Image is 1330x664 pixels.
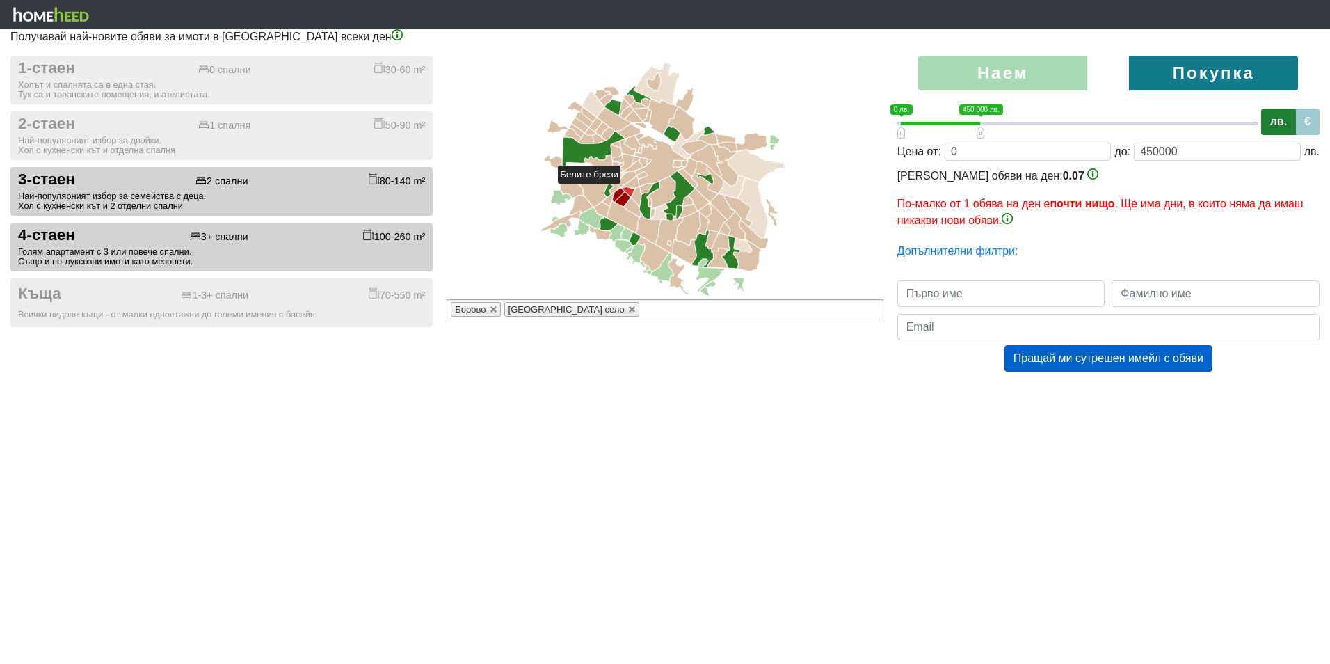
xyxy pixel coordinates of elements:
img: info-3.png [1002,213,1013,224]
button: Пращай ми сутрешен имейл с обяви [1004,345,1212,372]
button: Къща 1-3+ спални 70-550 m² Всички видове къщи - от малки едноетажни до големи имения с басейн. [10,278,433,327]
p: По-малко от 1 обява на ден е . Ще има дни, в които няма да имаш никакви нови обяви. [897,196,1320,229]
span: 0.07 [1063,170,1084,182]
div: [PERSON_NAME] обяви на ден: [897,168,1320,229]
div: 30-60 m² [374,62,426,76]
span: 0 лв. [890,104,913,115]
div: Холът и спалнята са в една стая. Тук са и таванските помещения, и ателиетата. [18,80,425,100]
div: 50-90 m² [374,118,426,132]
input: Първо име [897,280,1105,307]
span: 450 000 лв. [959,104,1003,115]
a: Допълнителни филтри: [897,245,1018,257]
label: лв. [1261,109,1296,135]
input: Email [897,314,1320,340]
p: Получавай най-новите обяви за имоти в [GEOGRAPHIC_DATA] всеки ден [10,29,1320,45]
div: Голям апартамент с 3 или повече спални. Също и по-луксозни имоти като мезонети. [18,247,425,267]
b: почти нищо [1050,198,1114,210]
span: 4-стаен [18,226,75,245]
span: Борово [455,304,486,315]
div: Цена от: [897,143,941,160]
button: 1-стаен 0 спални 30-60 m² Холът и спалнята са в една стая.Тук са и таванските помещения, и ателие... [10,56,433,104]
img: info-3.png [392,29,403,40]
button: 2-стаен 1 спалня 50-90 m² Най-популярният избор за двойки.Хол с кухненски кът и отделна спалня [10,111,433,160]
button: 4-стаен 3+ спални 100-260 m² Голям апартамент с 3 или повече спални.Също и по-луксозни имоти като... [10,223,433,271]
div: 2 спални [195,175,248,187]
span: 2-стаен [18,115,75,134]
div: до: [1114,143,1130,160]
span: Къща [18,285,61,303]
div: 80-140 m² [369,173,426,187]
div: 0 спални [198,64,250,76]
span: 1-стаен [18,59,75,78]
div: 70-550 m² [369,287,426,301]
div: 1-3+ спални [181,290,248,301]
span: 3-стаен [18,171,75,189]
div: Най-популярният избор за двойки. Хол с кухненски кът и отделна спалня [18,136,425,155]
div: лв. [1304,143,1320,160]
div: Всички видове къщи - от малки едноетажни до големи имения с басейн. [18,310,425,319]
input: Фамилно име [1112,280,1320,307]
span: [GEOGRAPHIC_DATA] село [508,304,625,315]
div: 100-260 m² [363,229,426,243]
div: 1 спалня [198,120,250,132]
div: Най-популярният избор за семейства с деца. Хол с кухненски кът и 2 отделни спални [18,191,425,211]
img: info-3.png [1087,168,1098,180]
label: Покупка [1129,56,1298,90]
label: € [1295,109,1320,135]
label: Наем [918,56,1087,90]
div: 3+ спални [190,231,248,243]
button: 3-стаен 2 спални 80-140 m² Най-популярният избор за семейства с деца.Хол с кухненски кът и 2 отде... [10,167,433,216]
